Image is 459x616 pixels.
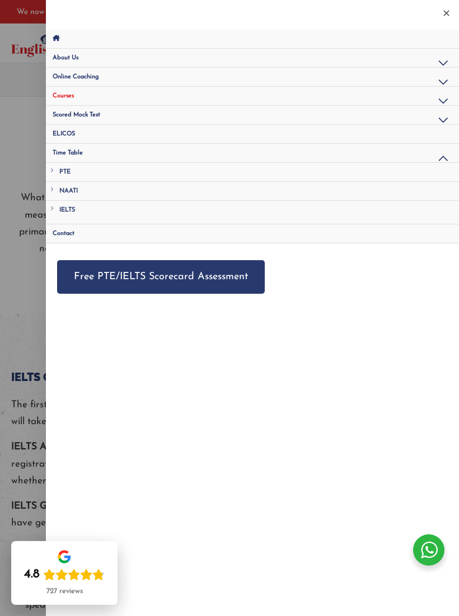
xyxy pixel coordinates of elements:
[53,112,100,118] span: Scored Mock Test
[46,68,459,87] a: Online CoachingMenu Toggle
[57,260,265,294] a: Free PTE/IELTS Scorecard Assessment
[53,55,78,61] span: About Us
[53,93,74,99] span: Courses
[24,567,40,582] div: 4.8
[46,163,459,182] a: PTE
[59,188,78,194] span: NAATI
[46,144,459,163] a: Time TableMenu Toggle
[59,207,75,213] span: IELTS
[53,150,83,156] span: Time Table
[53,131,75,137] span: ELICOS
[46,125,459,144] a: ELICOS
[46,106,459,125] a: Scored Mock TestMenu Toggle
[46,87,459,106] a: CoursesMenu Toggle
[59,169,71,175] span: PTE
[24,567,105,582] div: Rating: 4.8 out of 5
[46,201,459,224] a: IELTS
[53,74,99,80] span: Online Coaching
[46,587,83,596] div: 727 reviews
[46,30,459,243] nav: Site Navigation: Main Menu
[46,182,459,201] a: NAATI
[46,49,459,68] a: About UsMenu Toggle
[46,224,459,243] a: Contact
[53,231,74,237] span: Contact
